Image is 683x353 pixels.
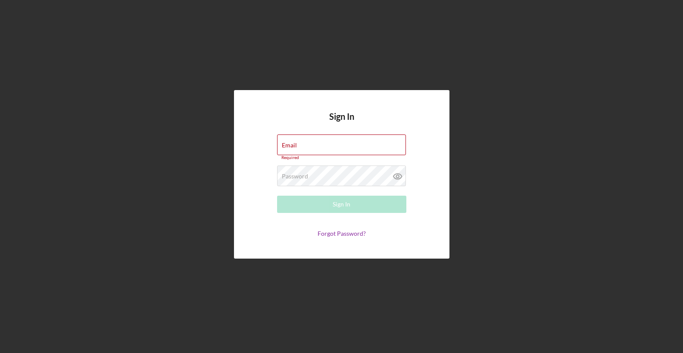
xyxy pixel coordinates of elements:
[329,112,354,134] h4: Sign In
[282,142,297,149] label: Email
[333,196,350,213] div: Sign In
[277,196,406,213] button: Sign In
[318,230,366,237] a: Forgot Password?
[282,173,308,180] label: Password
[277,155,406,160] div: Required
